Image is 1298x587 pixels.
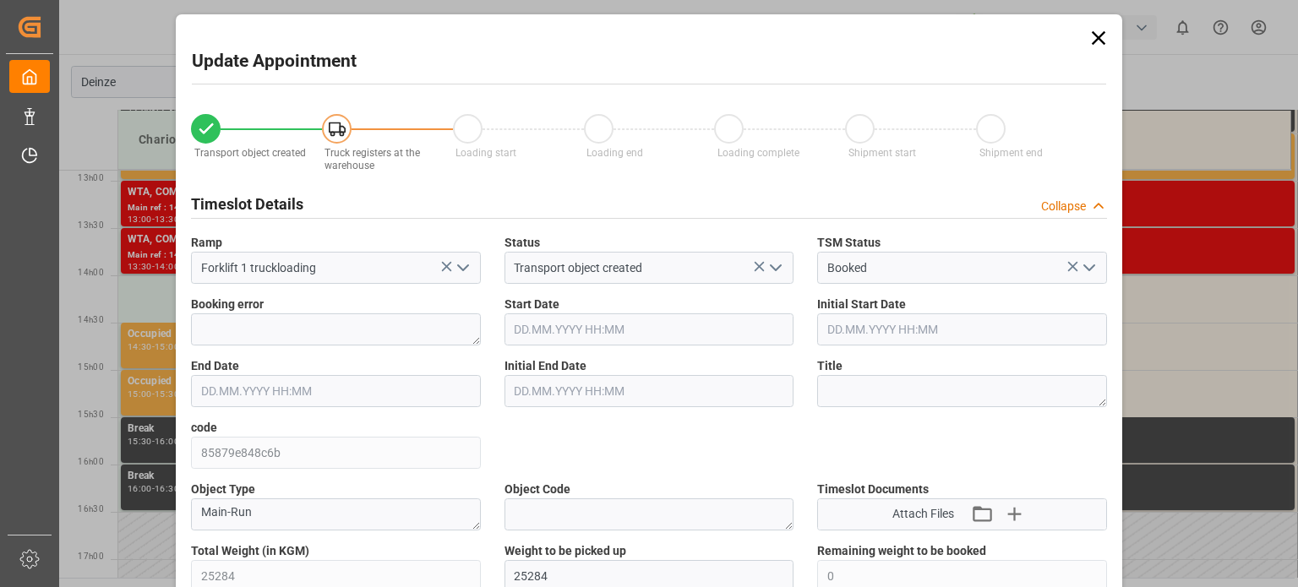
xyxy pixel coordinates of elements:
[191,481,255,498] span: Object Type
[455,147,516,159] span: Loading start
[191,296,264,313] span: Booking error
[817,357,843,375] span: Title
[191,252,481,284] input: Type to search/select
[324,147,420,171] span: Truck registers at the warehouse
[762,255,788,281] button: open menu
[191,357,239,375] span: End Date
[892,505,954,523] span: Attach Files
[817,481,929,498] span: Timeslot Documents
[817,542,986,560] span: Remaining weight to be booked
[194,147,306,159] span: Transport object created
[191,193,303,215] h2: Timeslot Details
[504,542,626,560] span: Weight to be picked up
[586,147,643,159] span: Loading end
[191,542,309,560] span: Total Weight (in KGM)
[191,419,217,437] span: code
[504,313,794,345] input: DD.MM.YYYY HH:MM
[979,147,1043,159] span: Shipment end
[504,357,586,375] span: Initial End Date
[504,375,794,407] input: DD.MM.YYYY HH:MM
[191,498,481,530] textarea: Main-Run
[848,147,916,159] span: Shipment start
[1041,198,1086,215] div: Collapse
[817,234,881,252] span: TSM Status
[449,255,474,281] button: open menu
[504,481,570,498] span: Object Code
[504,234,540,252] span: Status
[817,313,1107,345] input: DD.MM.YYYY HH:MM
[192,48,357,75] h2: Update Appointment
[1075,255,1100,281] button: open menu
[191,234,222,252] span: Ramp
[191,375,481,407] input: DD.MM.YYYY HH:MM
[817,296,906,313] span: Initial Start Date
[504,296,559,313] span: Start Date
[717,147,799,159] span: Loading complete
[504,252,794,284] input: Type to search/select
